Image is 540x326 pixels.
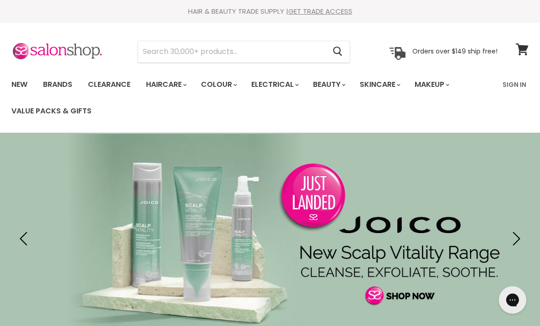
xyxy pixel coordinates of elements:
[5,102,98,121] a: Value Packs & Gifts
[288,6,352,16] a: GET TRADE ACCESS
[408,75,455,94] a: Makeup
[306,75,351,94] a: Beauty
[194,75,243,94] a: Colour
[497,75,532,94] a: Sign In
[5,75,34,94] a: New
[325,41,350,62] button: Search
[36,75,79,94] a: Brands
[81,75,137,94] a: Clearance
[353,75,406,94] a: Skincare
[506,230,524,248] button: Next
[244,75,304,94] a: Electrical
[5,71,497,124] ul: Main menu
[16,230,34,248] button: Previous
[139,75,192,94] a: Haircare
[138,41,350,63] form: Product
[412,47,497,55] p: Orders over $149 ship free!
[138,41,325,62] input: Search
[494,283,531,317] iframe: Gorgias live chat messenger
